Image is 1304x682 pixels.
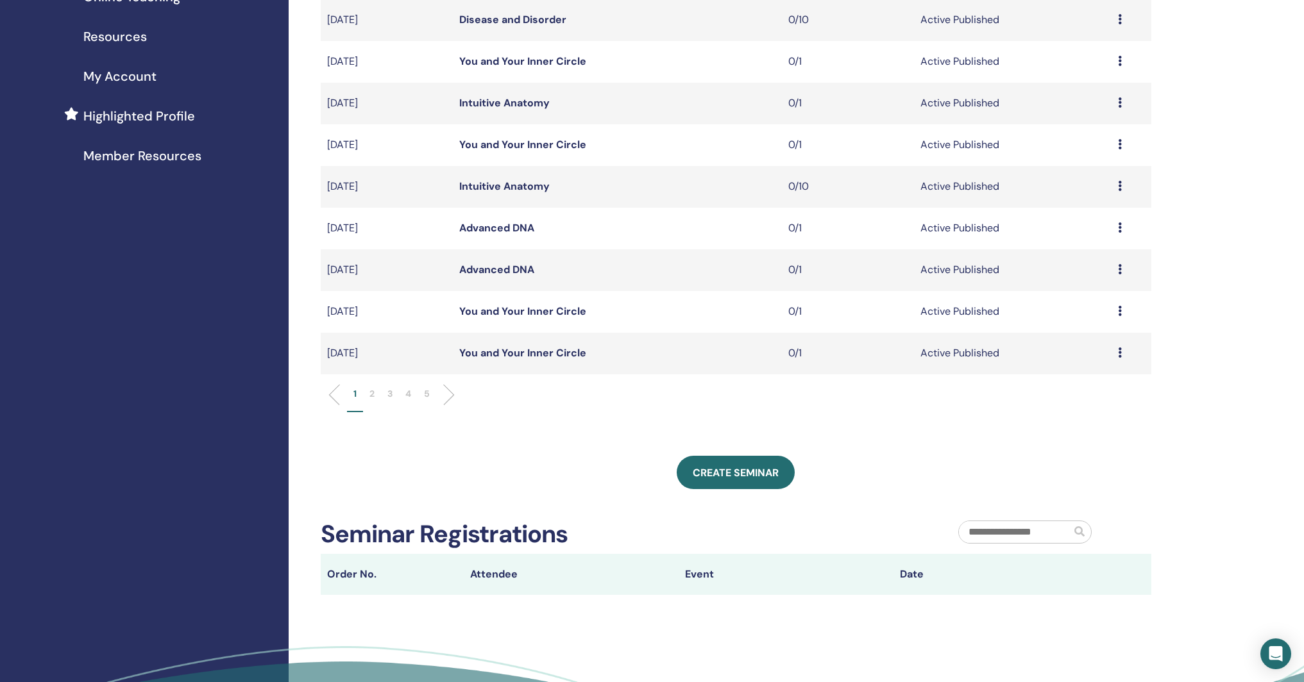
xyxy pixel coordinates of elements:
td: 0/1 [782,41,914,83]
td: [DATE] [321,208,453,249]
td: Active Published [914,166,1112,208]
td: [DATE] [321,166,453,208]
td: Active Published [914,41,1112,83]
td: [DATE] [321,291,453,333]
th: Event [679,554,893,595]
td: Active Published [914,249,1112,291]
td: 0/1 [782,249,914,291]
a: Disease and Disorder [459,13,566,26]
span: Highlighted Profile [83,106,195,126]
a: You and Your Inner Circle [459,54,586,68]
td: [DATE] [321,333,453,374]
span: Create seminar [693,466,779,479]
td: 0/10 [782,166,914,208]
td: Active Published [914,83,1112,124]
a: Advanced DNA [459,263,534,276]
td: [DATE] [321,249,453,291]
span: Member Resources [83,146,201,165]
td: [DATE] [321,124,453,166]
td: [DATE] [321,41,453,83]
div: Open Intercom Messenger [1260,638,1291,669]
td: 0/1 [782,291,914,333]
p: 4 [405,387,411,401]
p: 2 [369,387,375,401]
td: Active Published [914,291,1112,333]
th: Order No. [321,554,464,595]
a: You and Your Inner Circle [459,138,586,151]
a: You and Your Inner Circle [459,304,586,318]
a: Intuitive Anatomy [459,96,550,110]
th: Attendee [464,554,679,595]
a: Advanced DNA [459,221,534,235]
span: Resources [83,27,147,46]
span: My Account [83,67,157,86]
td: 0/1 [782,333,914,374]
td: 0/1 [782,83,914,124]
td: Active Published [914,333,1112,374]
p: 1 [353,387,357,401]
p: 5 [424,387,430,401]
th: Date [893,554,1108,595]
td: [DATE] [321,83,453,124]
a: Intuitive Anatomy [459,179,550,193]
p: 3 [387,387,393,401]
td: 0/1 [782,124,914,166]
td: 0/1 [782,208,914,249]
h2: Seminar Registrations [321,520,568,549]
td: Active Published [914,208,1112,249]
td: Active Published [914,124,1112,166]
a: Create seminar [677,456,795,489]
a: You and Your Inner Circle [459,346,586,360]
